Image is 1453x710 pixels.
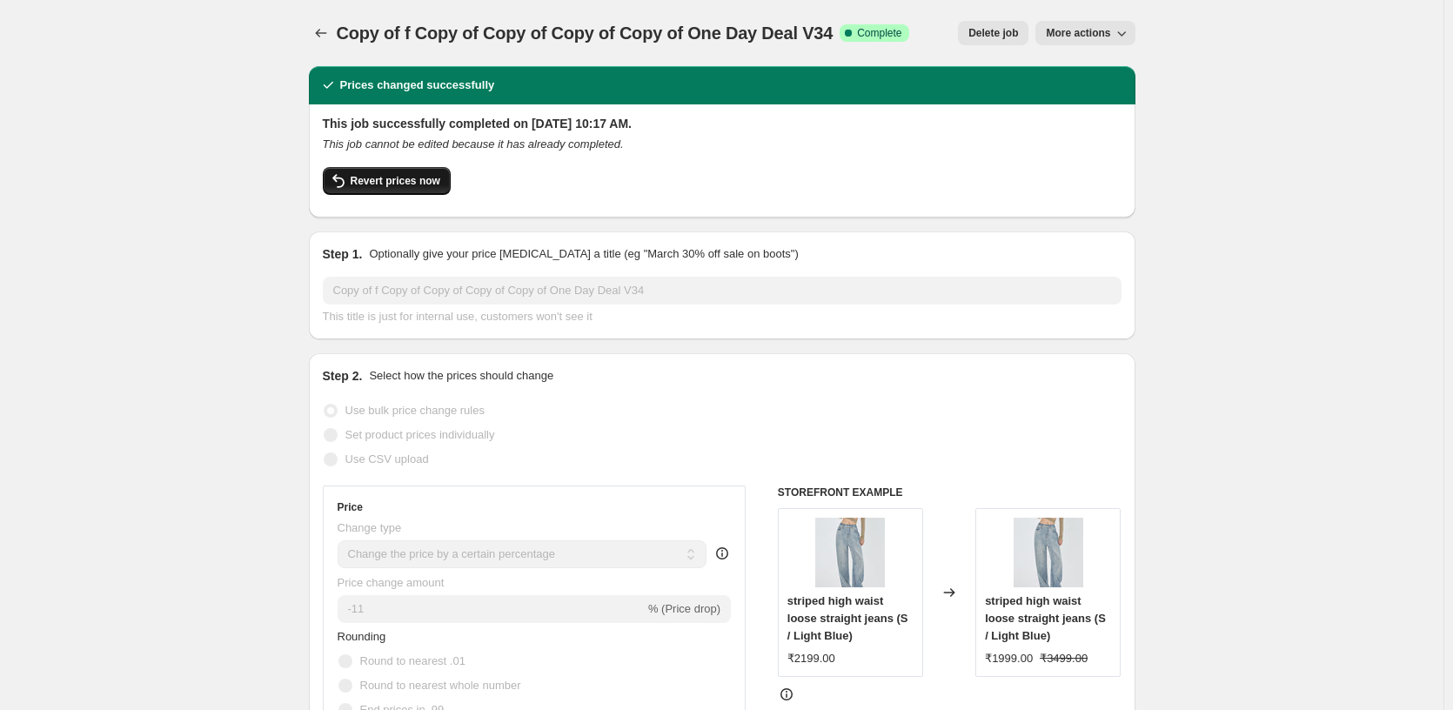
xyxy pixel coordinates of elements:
[323,245,363,263] h2: Step 1.
[648,602,720,615] span: % (Price drop)
[1014,518,1083,587] img: 025_00000_2d1a898d-320a-431f-80de-7f8cae85c455_80x.jpg
[369,245,798,263] p: Optionally give your price [MEDICAL_DATA] a title (eg "March 30% off sale on boots")
[323,137,624,151] i: This job cannot be edited because it has already completed.
[338,630,386,643] span: Rounding
[337,23,834,43] span: Copy of f Copy of Copy of Copy of Copy of One Day Deal V34
[958,21,1028,45] button: Delete job
[345,428,495,441] span: Set product prices individually
[338,500,363,514] h3: Price
[713,545,731,562] div: help
[360,654,465,667] span: Round to nearest .01
[323,277,1122,305] input: 30% off holiday sale
[340,77,495,94] h2: Prices changed successfully
[787,650,835,667] div: ₹2199.00
[787,594,908,642] span: striped high waist loose straight jeans (S / Light Blue)
[360,679,521,692] span: Round to nearest whole number
[985,650,1033,667] div: ₹1999.00
[1035,21,1135,45] button: More actions
[968,26,1018,40] span: Delete job
[778,486,1122,499] h6: STOREFRONT EXAMPLE
[857,26,901,40] span: Complete
[1046,26,1110,40] span: More actions
[309,21,333,45] button: Price change jobs
[323,367,363,385] h2: Step 2.
[338,595,645,623] input: -15
[338,521,402,534] span: Change type
[815,518,885,587] img: 025_00000_2d1a898d-320a-431f-80de-7f8cae85c455_80x.jpg
[369,367,553,385] p: Select how the prices should change
[1040,650,1088,667] strike: ₹3499.00
[985,594,1106,642] span: striped high waist loose straight jeans (S / Light Blue)
[323,167,451,195] button: Revert prices now
[338,576,445,589] span: Price change amount
[323,310,593,323] span: This title is just for internal use, customers won't see it
[345,404,485,417] span: Use bulk price change rules
[323,115,1122,132] h2: This job successfully completed on [DATE] 10:17 AM.
[345,452,429,466] span: Use CSV upload
[351,174,440,188] span: Revert prices now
